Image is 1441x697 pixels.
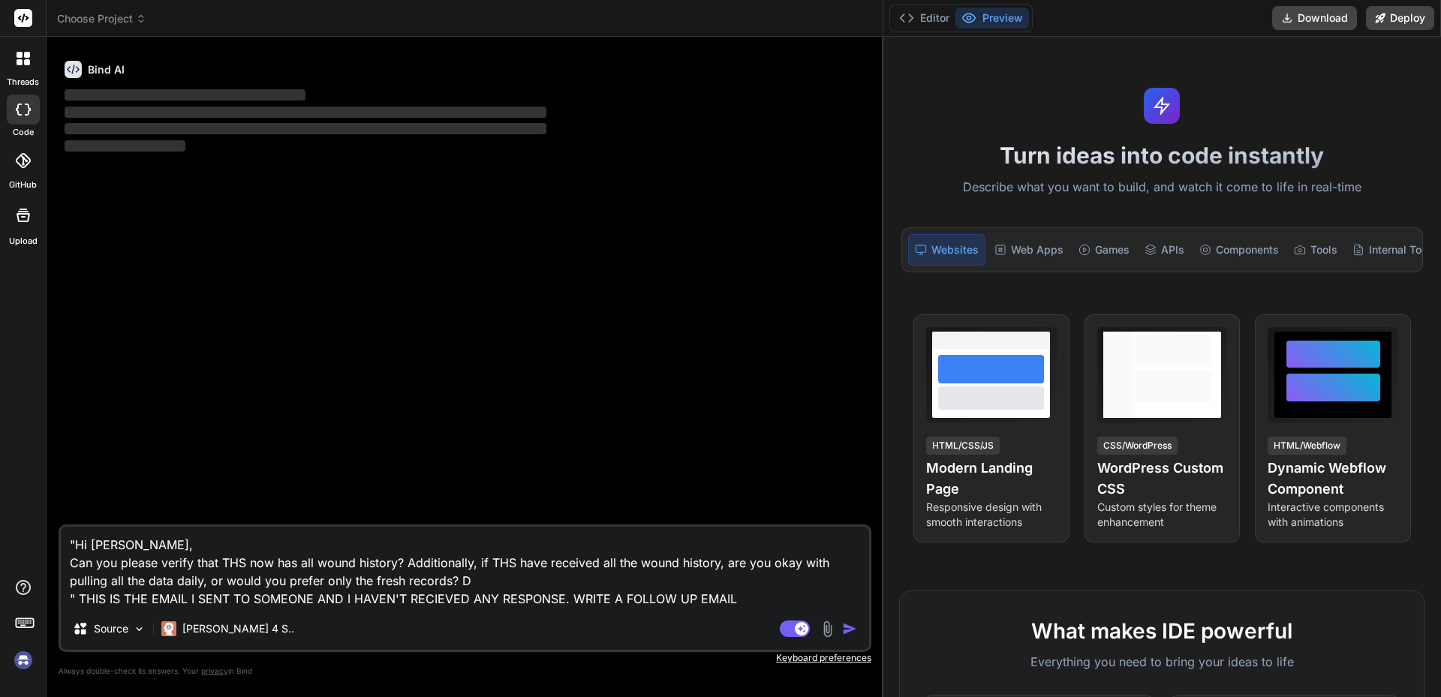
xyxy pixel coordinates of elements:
div: APIs [1139,234,1190,266]
label: code [13,126,34,139]
p: [PERSON_NAME] 4 S.. [182,621,294,636]
button: Editor [893,8,955,29]
button: Download [1272,6,1357,30]
div: Web Apps [988,234,1069,266]
span: ‌ [65,140,185,152]
label: Upload [9,235,38,248]
label: threads [7,76,39,89]
p: Custom styles for theme enhancement [1097,500,1228,530]
span: ‌ [65,107,546,118]
img: Claude 4 Sonnet [161,621,176,636]
div: Tools [1288,234,1343,266]
span: privacy [201,666,228,675]
p: Describe what you want to build, and watch it come to life in real-time [892,178,1432,197]
h4: WordPress Custom CSS [1097,458,1228,500]
h4: Dynamic Webflow Component [1268,458,1398,500]
h2: What makes IDE powerful [924,615,1400,647]
div: HTML/Webflow [1268,437,1346,455]
img: Pick Models [133,623,146,635]
button: Preview [955,8,1029,29]
label: GitHub [9,179,37,191]
div: CSS/WordPress [1097,437,1178,455]
div: Components [1193,234,1285,266]
div: HTML/CSS/JS [926,437,1000,455]
img: icon [842,621,857,636]
p: Source [94,621,128,636]
p: Keyboard preferences [59,652,871,664]
p: Interactive components with animations [1268,500,1398,530]
h4: Modern Landing Page [926,458,1057,500]
p: Always double-check its answers. Your in Bind [59,664,871,678]
button: Deploy [1366,6,1434,30]
img: signin [11,647,36,673]
span: ‌ [65,89,305,101]
span: ‌ [65,123,546,134]
h1: Turn ideas into code instantly [892,142,1432,169]
textarea: "Hi [PERSON_NAME], Can you please verify that THS now has all wound history? Additionally, if THS... [61,527,869,608]
span: Choose Project [57,11,146,26]
p: Everything you need to bring your ideas to life [924,653,1400,671]
div: Websites [908,234,985,266]
div: Games [1072,234,1136,266]
h6: Bind AI [88,62,125,77]
img: attachment [819,620,836,638]
p: Responsive design with smooth interactions [926,500,1057,530]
